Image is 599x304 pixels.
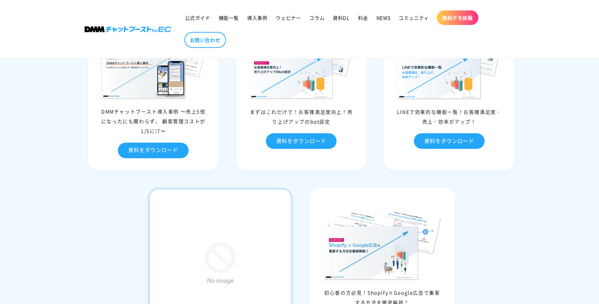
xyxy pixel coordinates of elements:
a: 料金 [354,10,372,25]
span: 資料DL [333,15,349,21]
span: コラム [309,15,324,21]
div: まずはこれだけで！お客様満足度向上！売り上げアップのbot設定 [238,107,365,126]
a: 無料デモ体験 [437,10,478,25]
a: コミュニティ [394,10,433,25]
a: コラム [305,10,329,25]
div: DMMチャットブースト導入事例 〜売上5倍になったにも関わらず、 顧客管理コストが1/5に!?〜 [90,107,217,136]
span: コミュニティ [399,15,429,21]
a: 機能一覧 [215,10,243,25]
a: お問い合わせ [184,32,226,48]
span: 導入事例 [247,15,267,21]
span: NEWS [376,15,390,21]
a: 資料をダウンロード [266,133,337,149]
span: 料金 [358,15,368,21]
a: NEWS [372,10,394,25]
span: ウェビナー [276,15,301,21]
span: 無料デモ体験 [442,15,473,21]
a: 資料をダウンロード [414,133,485,149]
a: 資料DL [329,10,354,25]
span: お問い合わせ [190,37,220,43]
img: 株式会社DMM Boost [85,26,171,32]
span: 公式ガイド [185,15,210,21]
a: 公式ガイド [181,10,215,25]
div: LINEで効果的な機能一覧！お客様満足度・売上・効率がアップ！ [385,107,513,126]
span: 機能一覧 [219,15,239,21]
a: ウェビナー [271,10,305,25]
a: 資料をダウンロード [118,143,189,158]
a: 導入事例 [243,10,271,25]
